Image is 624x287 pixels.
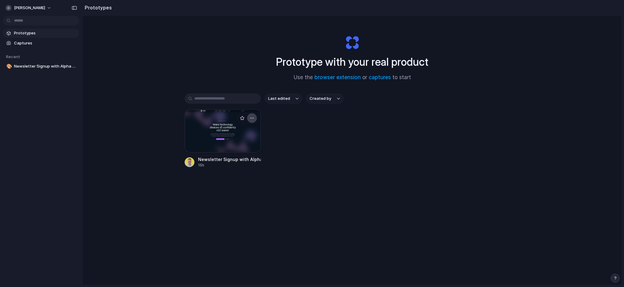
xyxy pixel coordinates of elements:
[310,96,331,102] span: Created by
[14,63,77,69] span: Newsletter Signup with Alpha Participation
[198,163,261,168] div: 15h
[3,62,79,71] a: 🎨Newsletter Signup with Alpha Participation
[185,109,261,168] a: Newsletter Signup with Alpha ParticipationNewsletter Signup with Alpha Participation15h
[294,74,411,82] span: Use the or to start
[268,96,290,102] span: Last edited
[6,63,11,70] div: 🎨
[82,4,112,11] h2: Prototypes
[264,93,302,104] button: Last edited
[14,40,77,46] span: Captures
[3,29,79,38] a: Prototypes
[14,5,45,11] span: [PERSON_NAME]
[6,54,20,59] span: Recent
[14,30,77,36] span: Prototypes
[3,39,79,48] a: Captures
[276,54,428,70] h1: Prototype with your real product
[306,93,344,104] button: Created by
[198,156,261,163] div: Newsletter Signup with Alpha Participation
[3,3,55,13] button: [PERSON_NAME]
[5,63,12,69] button: 🎨
[369,74,391,80] a: captures
[314,74,361,80] a: browser extension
